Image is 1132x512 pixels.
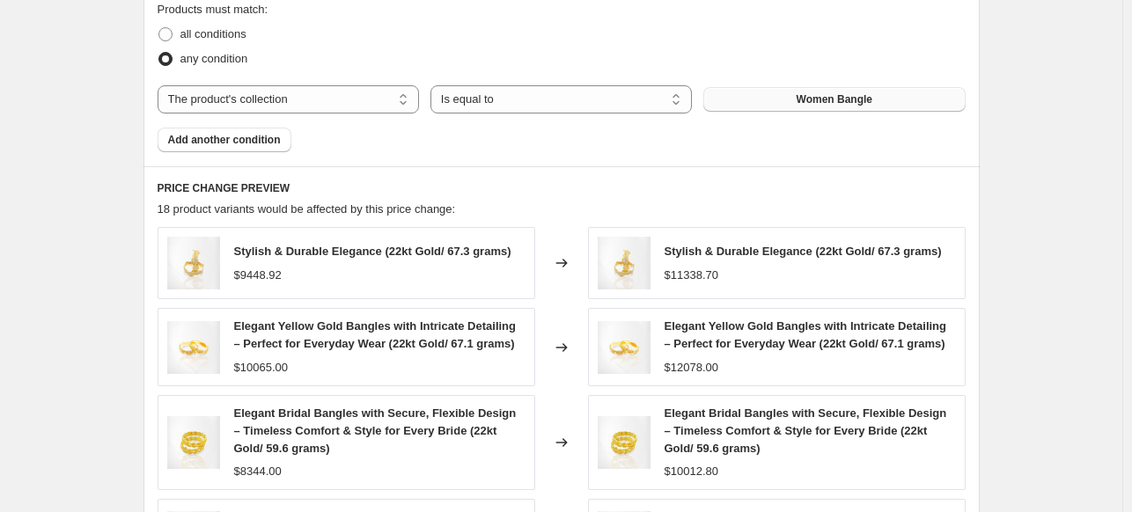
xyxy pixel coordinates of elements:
[158,202,456,216] span: 18 product variants would be affected by this price change:
[180,52,248,65] span: any condition
[797,92,872,106] span: Women Bangle
[168,133,281,147] span: Add another condition
[703,87,965,112] button: Women Bangle
[665,406,947,455] span: Elegant Bridal Bangles with Secure, Flexible Design – Timeless Comfort & Style for Every Bride (2...
[598,321,651,374] img: ElegantYellowGoldBangleswithIntricateDetailing_PerfectforEverydayWear_80x.jpg
[665,359,718,377] div: $12078.00
[158,128,291,152] button: Add another condition
[234,359,288,377] div: $10065.00
[234,267,282,284] div: $9448.92
[167,416,220,469] img: 2_3_baaadb4f-83d3-460e-99d0-c1acfc993e15_80x.jpg
[234,245,511,258] span: Stylish & Durable Elegance (22kt Gold/ 67.3 grams)
[180,27,246,40] span: all conditions
[158,181,966,195] h6: PRICE CHANGE PREVIEW
[234,406,517,455] span: Elegant Bridal Bangles with Secure, Flexible Design – Timeless Comfort & Style for Every Bride (2...
[167,237,220,289] img: 1_2_80x.jpg
[158,3,268,16] span: Products must match:
[665,245,942,258] span: Stylish & Durable Elegance (22kt Gold/ 67.3 grams)
[665,463,718,480] div: $10012.80
[234,319,517,350] span: Elegant Yellow Gold Bangles with Intricate Detailing – Perfect for Everyday Wear (22kt Gold/ 67.1...
[665,267,718,284] div: $11338.70
[598,237,651,289] img: 1_2_80x.jpg
[665,319,947,350] span: Elegant Yellow Gold Bangles with Intricate Detailing – Perfect for Everyday Wear (22kt Gold/ 67.1...
[167,321,220,374] img: ElegantYellowGoldBangleswithIntricateDetailing_PerfectforEverydayWear_80x.jpg
[234,463,282,480] div: $8344.00
[598,416,651,469] img: 2_3_baaadb4f-83d3-460e-99d0-c1acfc993e15_80x.jpg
